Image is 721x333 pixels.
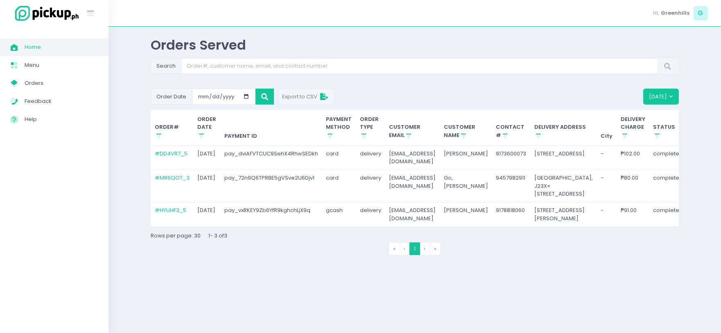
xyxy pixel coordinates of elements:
[322,146,356,170] td: card
[385,202,440,226] td: [EMAIL_ADDRESS][DOMAIN_NAME]
[194,170,221,202] td: [DATE]
[25,114,98,125] span: Help
[356,202,385,226] td: delivery
[440,110,492,146] th: CUSTOMER NAME
[694,6,708,21] span: G
[385,146,440,170] td: [EMAIL_ADDRESS][DOMAIN_NAME]
[653,9,660,17] span: Hi,
[356,170,385,202] td: delivery
[530,110,597,146] th: DELIVERY ADDRESS
[492,146,531,170] td: 9173600073
[220,170,322,202] td: pay_72n9Q6TPRBE5gVSve2U6Djv1
[649,202,687,226] td: completed
[440,170,492,202] td: Go, [PERSON_NAME]
[597,110,617,146] th: City
[530,146,597,170] td: [STREET_ADDRESS]
[385,110,440,146] th: CUSTOMER EMAIL
[220,146,322,170] td: pay_dviAFVTCUC9SehX4RhwSEDkh
[322,202,356,226] td: gcash
[194,202,221,226] td: [DATE]
[643,89,679,104] button: [DATE]
[155,150,188,157] a: #DD4VR7_5
[617,110,649,146] th: DELIVERY CHARGE
[322,170,356,202] td: card
[617,202,649,226] td: ₱91.00
[283,93,330,100] span: Export to CSV
[440,146,492,170] td: [PERSON_NAME]
[597,202,617,226] td: -
[530,170,597,202] td: [GEOGRAPHIC_DATA], J23X+[STREET_ADDRESS]
[617,146,649,170] td: ₱102.00
[25,60,98,71] span: Menu
[385,170,440,202] td: [EMAIL_ADDRESS][DOMAIN_NAME]
[356,146,385,170] td: delivery
[25,42,98,52] span: Home
[151,89,192,104] span: Order Date
[492,202,531,226] td: 9178818060
[220,110,322,146] th: PAYMENT ID
[440,202,492,226] td: [PERSON_NAME]
[492,170,531,202] td: 9457982911
[194,146,221,170] td: [DATE]
[25,78,98,89] span: Orders
[492,110,531,146] th: CONTACT #
[617,170,649,202] td: ₱80.00
[649,146,687,170] td: completed
[597,146,617,170] td: -
[10,5,80,22] img: logo
[151,58,181,74] span: Search
[322,110,356,146] th: PAYMENT METHOD
[194,110,221,146] th: ORDER DATE
[192,89,255,104] input: Small
[209,232,228,239] span: 1 - 3 of 3
[597,170,617,202] td: -
[151,110,194,146] th: ORDER#
[649,170,687,202] td: completed
[661,9,689,17] span: Greenhills
[151,37,679,53] div: Orders Served
[356,110,385,146] th: ORDER TYPE
[530,202,597,226] td: [STREET_ADDRESS][PERSON_NAME]
[155,174,190,182] a: #MR6QOT_3
[220,202,322,226] td: pay_vxRKEY9Zb6YfR9kghchLjX9q
[155,206,186,214] a: #HYUHF3_5
[409,242,420,255] span: 1
[181,58,658,74] input: Search
[649,110,687,146] th: STATUS
[25,96,98,107] span: Feedback
[151,232,201,239] span: Rows per page: 30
